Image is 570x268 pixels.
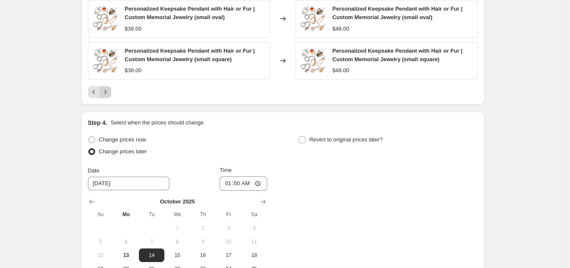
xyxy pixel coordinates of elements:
h2: Step 4. [88,118,107,127]
span: 17 [219,252,238,259]
div: $38.00 [125,66,142,75]
button: Tuesday October 7 2025 [139,235,164,248]
span: 10 [219,238,238,245]
button: Previous [88,86,100,98]
span: Date [88,167,99,174]
th: Monday [113,208,139,221]
button: Today Monday October 13 2025 [113,248,139,262]
button: Thursday October 16 2025 [190,248,216,262]
p: Select when the prices should change [110,118,203,127]
img: hair_keepsake_collage_1_80x.jpg [300,6,326,31]
span: Personalized Keepsake Pendant with Hair or Fur | Custom Memorial Jewelry (small oval) [333,6,463,20]
button: Friday October 10 2025 [216,235,241,248]
span: 13 [117,252,135,259]
span: 4 [245,225,263,231]
button: Saturday October 11 2025 [241,235,267,248]
span: 12 [91,252,110,259]
button: Next [99,86,111,98]
span: Fr [219,211,238,218]
div: $48.00 [333,25,350,33]
span: 14 [142,252,161,259]
button: Thursday October 9 2025 [190,235,216,248]
span: 1 [168,225,186,231]
th: Tuesday [139,208,164,221]
span: Su [91,211,110,218]
span: Personalized Keepsake Pendant with Hair or Fur | Custom Memorial Jewelry (small oval) [125,6,255,20]
span: Th [194,211,212,218]
span: Tu [142,211,161,218]
span: Personalized Keepsake Pendant with Hair or Fur | Custom Memorial Jewelry (small square) [125,48,255,62]
div: $38.00 [125,25,142,33]
button: Show next month, November 2025 [257,196,269,208]
button: Monday October 6 2025 [113,235,139,248]
th: Friday [216,208,241,221]
span: 8 [168,238,186,245]
button: Wednesday October 1 2025 [164,221,190,235]
span: 2 [194,225,212,231]
button: Saturday October 4 2025 [241,221,267,235]
button: Sunday October 5 2025 [88,235,113,248]
button: Saturday October 18 2025 [241,248,267,262]
button: Friday October 17 2025 [216,248,241,262]
span: 3 [219,225,238,231]
span: 7 [142,238,161,245]
span: Mo [117,211,135,218]
span: 5 [91,238,110,245]
button: Show previous month, September 2025 [86,196,98,208]
span: Time [220,167,231,173]
span: 15 [168,252,186,259]
img: hair_keepsake_collage_1_80x.jpg [300,48,326,73]
span: 6 [117,238,135,245]
span: We [168,211,186,218]
button: Sunday October 12 2025 [88,248,113,262]
span: Change prices now [99,136,146,143]
span: 16 [194,252,212,259]
th: Saturday [241,208,267,221]
button: Wednesday October 15 2025 [164,248,190,262]
div: $48.00 [333,66,350,75]
span: 11 [245,238,263,245]
img: hair_keepsake_collage_1_80x.jpg [93,48,118,73]
button: Friday October 3 2025 [216,221,241,235]
span: 9 [194,238,212,245]
span: Revert to original prices later? [309,136,383,143]
nav: Pagination [88,86,111,98]
span: 18 [245,252,263,259]
img: hair_keepsake_collage_1_80x.jpg [93,6,118,31]
button: Tuesday October 14 2025 [139,248,164,262]
th: Wednesday [164,208,190,221]
span: Personalized Keepsake Pendant with Hair or Fur | Custom Memorial Jewelry (small square) [333,48,463,62]
button: Wednesday October 8 2025 [164,235,190,248]
input: 12:00 [220,176,267,191]
span: Sa [245,211,263,218]
button: Thursday October 2 2025 [190,221,216,235]
th: Sunday [88,208,113,221]
input: 10/13/2025 [88,177,169,190]
th: Thursday [190,208,216,221]
span: Change prices later [99,148,147,155]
